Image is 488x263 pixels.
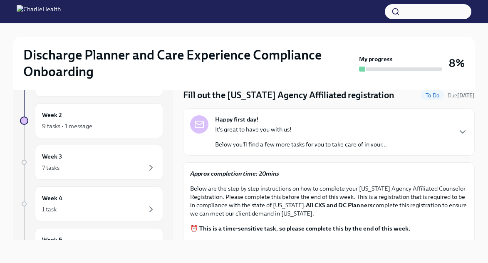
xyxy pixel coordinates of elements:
[190,225,410,232] strong: ⏰ This is a time-sensitive task, so please complete this by the end of this week.
[457,92,475,99] strong: [DATE]
[42,122,92,130] div: 9 tasks • 1 message
[17,5,61,18] img: CharlieHealth
[42,152,62,161] h6: Week 3
[20,186,163,221] a: Week 41 task
[190,170,279,177] strong: Approx completion time: 20mins
[215,140,387,149] p: Below you'll find a few more tasks for you to take care of in your...
[20,145,163,180] a: Week 37 tasks
[183,89,394,102] h4: Fill out the [US_STATE] Agency Affiliated registration
[449,56,465,71] h3: 8%
[306,201,373,209] strong: All CXS and DC Planners
[42,235,62,244] h6: Week 5
[42,110,62,119] h6: Week 2
[42,164,59,172] div: 7 tasks
[421,92,444,99] span: To Do
[215,115,258,124] strong: Happy first day!
[359,55,393,63] strong: My progress
[42,194,62,203] h6: Week 4
[42,205,57,213] div: 1 task
[215,125,387,134] p: It's great to have you with us!
[190,184,468,218] p: Below are the step by step instructions on how to complete your [US_STATE] Agency Affiliated Coun...
[20,228,163,263] a: Week 5
[20,103,163,138] a: Week 29 tasks • 1 message
[23,47,356,80] h2: Discharge Planner and Care Experience Compliance Onboarding
[448,92,475,99] span: Due
[448,92,475,99] span: October 2nd, 2025 09:00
